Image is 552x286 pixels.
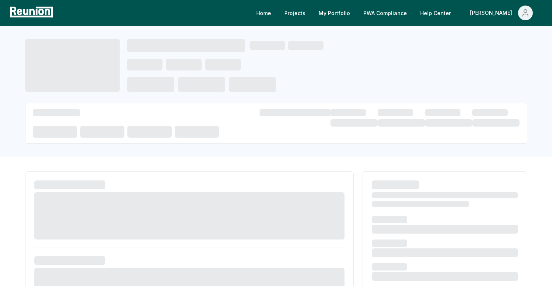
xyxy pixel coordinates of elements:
[250,6,277,20] a: Home
[313,6,356,20] a: My Portfolio
[250,6,545,20] nav: Main
[470,6,515,20] div: [PERSON_NAME]
[357,6,413,20] a: PWA Compliance
[278,6,311,20] a: Projects
[414,6,457,20] a: Help Center
[464,6,539,20] button: [PERSON_NAME]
